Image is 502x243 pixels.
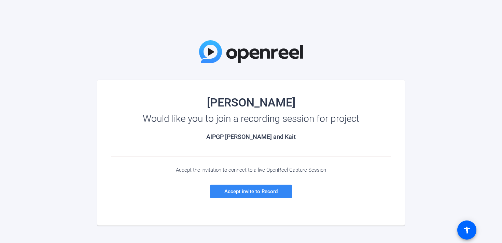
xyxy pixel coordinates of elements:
[224,188,278,195] span: Accept invite to Record
[463,226,471,234] mat-icon: accessibility
[111,167,391,173] div: Accept the invitation to connect to a live OpenReel Capture Session
[111,113,391,124] div: Would like you to join a recording session for project
[111,133,391,141] h2: AIPGP [PERSON_NAME] and Kait
[199,40,303,63] img: OpenReel Logo
[111,97,391,108] div: [PERSON_NAME]
[210,185,292,198] a: Accept invite to Record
